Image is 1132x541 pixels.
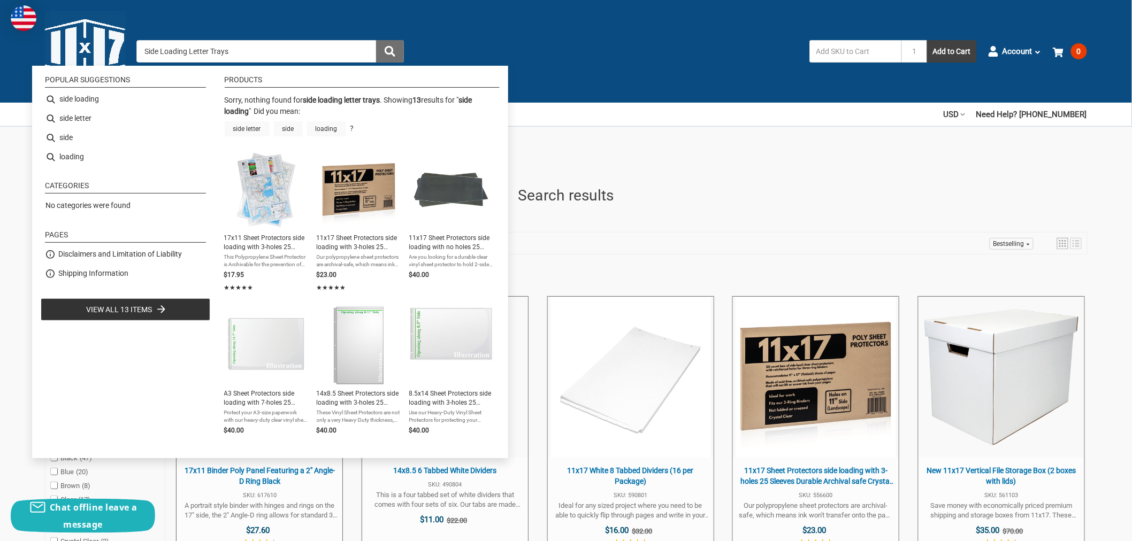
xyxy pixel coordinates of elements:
[227,307,305,384] img: A3 Sheet Protectors side loading with 7-holes 25 Sleeves Heavy Gauge Non-Archival Clear
[225,107,354,133] div: Did you mean: ?
[303,96,380,104] b: side loading letter trays
[738,466,893,486] span: 11x17 Sheet Protectors side loading with 3-holes 25 Sleeves Durable Archival safe Crystal Clear
[990,238,1034,250] a: Sort options
[312,147,405,298] li: 11x17 Sheet Protectors side loading with 3-holes 25 Sleeves Durable Archival safe Crystal Clear
[409,253,493,268] span: Are you looking for a durable clear vinyl sheet protector to hold 2-sided documents? You've found...
[1070,238,1082,249] a: View list mode
[409,271,430,279] span: $40.00
[41,264,210,283] li: Shipping Information
[317,427,337,434] span: $40.00
[1003,45,1032,58] span: Account
[11,5,36,31] img: duty and tax information for United States
[274,121,303,136] a: side
[224,151,308,293] a: Ruby Paulina 17x11 Sheet Protectors side loading with 3-holes 25 Sleeves Durable Archival safe Cr...
[32,66,508,458] div: Instant Search Results
[224,234,308,252] span: 17x11 Sheet Protectors side loading with 3-holes 25 Sleeves Durable Archival safe Crystal Clear
[1057,238,1068,249] a: View grid mode
[317,253,401,268] span: Our polypropylene sheet protectors are archival-safe, which means ink won't transfer onto the pag...
[738,492,893,498] span: SKU: 556600
[45,182,206,194] li: Categories
[553,501,708,520] span: Ideal for any sized project where you need to be able to quickly flip through pages and write in ...
[182,501,337,520] span: A portrait style binder with hinges and rings on the 17" side, the 2" Angle-D ring allows for sta...
[80,454,92,462] span: 47
[976,103,1087,126] a: Need Help? [PHONE_NUMBER]
[320,151,397,229] img: 11x17 Sheet Protectors side loading with 3-holes 25 Sleeves Durable Archival safe Crystal Clear
[412,151,490,229] img: 11x17 Sheet Protectors side loading with no holes 25 Sleeves Heavy Gauge Non-Archival Clear
[924,492,1079,498] span: SKU: 561103
[988,37,1042,65] a: Account
[317,409,401,424] span: These Vinyl Sheet Protectors are not only a very Heavy-Duty thickness, the holes are reinforced f...
[86,304,152,315] span: View all 13 items
[136,40,404,63] input: Search by keyword, brand or SKU
[409,151,493,293] a: 11x17 Sheet Protectors side loading with no holes 25 Sleeves Heavy Gauge Non-Archival Clear11x17 ...
[924,501,1079,520] span: Save money with economically priced premium shipping and storage boxes from 11x17. These strong a...
[45,76,206,88] li: Popular suggestions
[809,40,901,63] input: Add SKU to Cart
[51,496,90,504] span: Clear
[368,482,523,488] span: SKU: 490804
[224,253,308,268] span: This Polypropylene Sheet Protector is Archivable for the prevention of ink transfer onto the prot...
[553,492,708,498] span: SKU: 590801
[993,240,1024,248] span: Bestselling
[921,297,1082,458] img: New 11x17 Vertical File Storage Box (2 boxes with lids)
[802,525,826,535] span: $23.00
[317,389,401,407] span: 14x8.5 Sheet Protectors side loading with 3-holes 25 Sleeves Heavy Gauge Non-Archival Clear
[225,96,472,115] a: side loading
[51,454,92,462] span: Black
[368,466,523,476] span: 14x8.5 6 Tabbed White Dividers
[224,307,308,436] a: A3 Sheet Protectors side loading with 7-holes 25 Sleeves Heavy Gauge Non-Archival ClearA3 Sheet P...
[78,496,90,504] span: 17
[1003,527,1023,535] span: $70.00
[317,234,401,252] span: 11x17 Sheet Protectors side loading with 3-holes 25 Sleeves Durable Archival safe Crystal Clear
[224,409,308,424] span: Protect your A3-size paperwork with our heavy-duty clear vinyl sheet protectors from 11x17. Inser...
[50,501,137,530] span: Chat offline leave a message
[45,201,131,210] span: No categories were found
[41,128,210,148] li: side
[41,298,210,321] li: View all 13 items
[58,268,128,279] a: Shipping Information
[225,121,270,136] a: side letter
[409,389,493,407] span: 8.5x14 Sheet Protectors side loading with 3-holes 25 Sleeves Heavy Gauge Non-Archival Clear
[224,427,244,434] span: $40.00
[41,148,210,167] li: loading
[41,245,210,264] li: Disclaimers and Limitation of Liability
[924,466,1079,486] span: New 11x17 Vertical File Storage Box (2 boxes with lids)
[317,271,337,279] span: $23.00
[41,90,210,109] li: side loading
[1053,37,1087,65] a: 0
[409,307,493,436] a: 8.5x14 Sheet Protectors side loading with 3-holes 25 Sleeves Heavy Gauge Non-Archival Clear8.5x14...
[447,516,467,524] span: $22.00
[413,96,422,104] b: 13
[320,307,397,384] img: 14x8.5 Sheet Protectors side loading with 3-holes 25 Sleeves Heavy Gauge Non-Archival Clear
[51,468,88,476] span: Blue
[224,271,244,279] span: $17.95
[246,525,270,535] span: $27.60
[11,499,155,533] button: Chat offline leave a message
[1071,43,1087,59] span: 0
[553,466,708,486] span: 11x17 White 8 Tabbed Dividers (16 per Package)
[944,103,965,126] a: USD
[632,527,653,535] span: $32.00
[312,303,405,440] li: 14x8.5 Sheet Protectors side loading with 3-holes 25 Sleeves Heavy Gauge Non-Archival Clear
[317,283,346,292] span: ★★★★★
[41,109,210,128] li: side letter
[738,501,893,520] span: Our polypropylene sheet protectors are archival-safe, which means ink won't transfer onto the pag...
[76,468,88,476] span: 20
[182,466,337,486] span: 17x11 Binder Poly Panel Featuring a 2" Angle-D Ring Black
[45,231,206,243] li: Pages
[58,249,182,260] a: Disclaimers and Limitation of Liability
[182,492,337,498] span: SKU: 617610
[51,482,90,490] span: Brown
[409,409,493,424] span: Use our Heavy-Duty Vinyl Sheet Protectors for protecting your documents. We use a thick rigid vin...
[220,303,312,440] li: A3 Sheet Protectors side loading with 7-holes 25 Sleeves Heavy Gauge Non-Archival Clear
[225,76,500,88] li: Products
[317,151,401,293] a: 11x17 Sheet Protectors side loading with 3-holes 25 Sleeves Durable Archival safe Crystal Clear11...
[220,147,312,298] li: 17x11 Sheet Protectors side loading with 3-holes 25 Sleeves Durable Archival safe Crystal Clear
[409,427,430,434] span: $40.00
[976,525,1000,535] span: $35.00
[307,121,346,136] a: loading
[82,482,90,490] span: 8
[409,307,493,361] img: 8.5x14 Sheet Protectors side loading with 3-holes 25 Sleeves Heavy Gauge Non-Archival Clear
